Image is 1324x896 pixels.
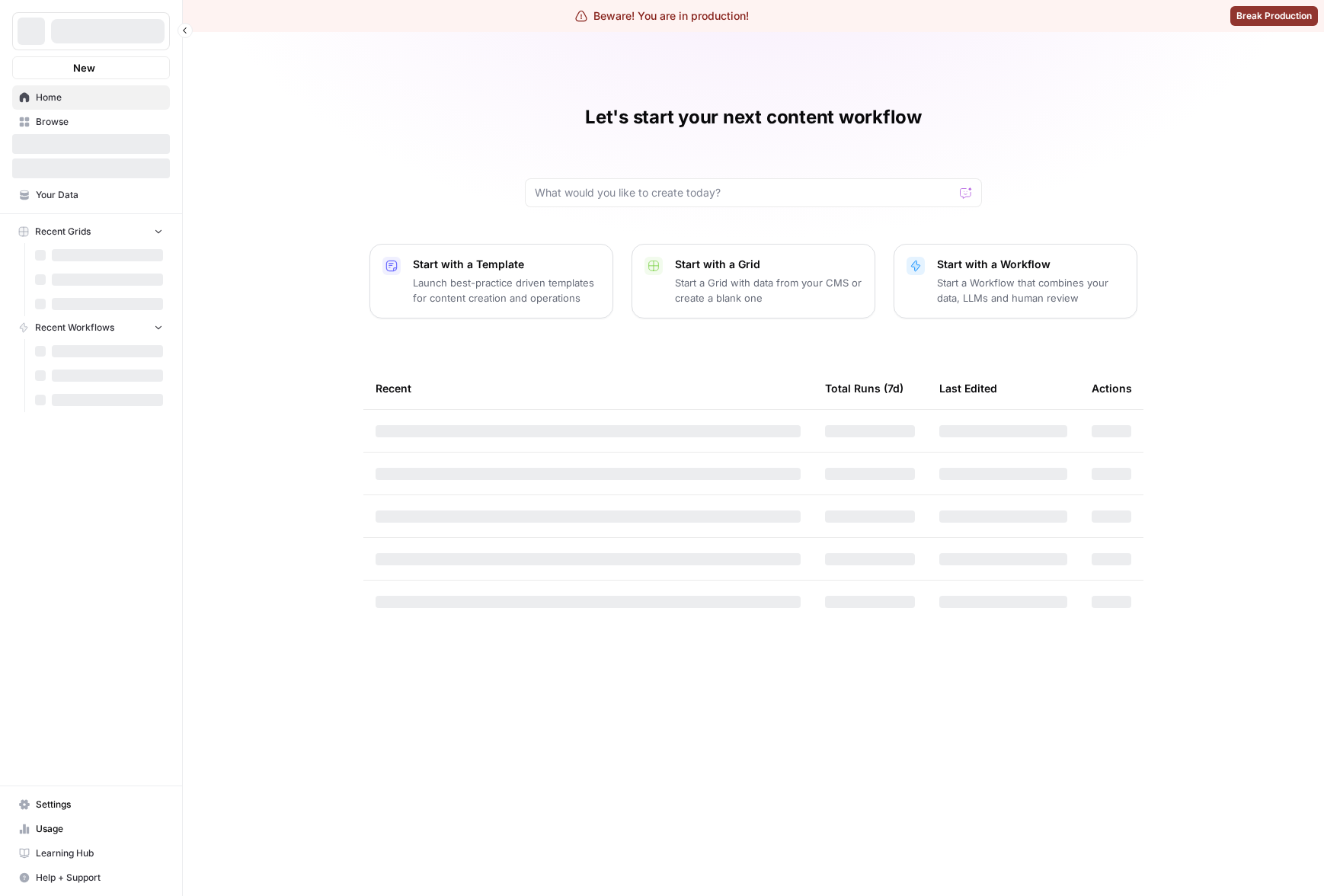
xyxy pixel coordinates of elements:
button: Start with a TemplateLaunch best-practice driven templates for content creation and operations [369,244,613,318]
span: Settings [36,798,163,811]
span: Break Production [1236,9,1312,23]
span: Usage [36,822,163,836]
button: Start with a WorkflowStart a Workflow that combines your data, LLMs and human review [894,244,1137,318]
button: Break Production [1230,6,1318,26]
span: Home [36,91,163,104]
div: Recent [376,367,801,409]
button: Recent Workflows [12,316,170,339]
input: What would you like to create today? [535,185,954,200]
a: Settings [12,792,170,817]
a: Learning Hub [12,841,170,866]
button: Help + Support [12,866,170,890]
a: Browse [12,110,170,134]
span: Your Data [36,188,163,202]
p: Start with a Workflow [937,257,1124,272]
h1: Let's start your next content workflow [585,105,922,130]
div: Actions [1092,367,1132,409]
button: Start with a GridStart a Grid with data from your CMS or create a blank one [632,244,875,318]
a: Usage [12,817,170,841]
span: Recent Workflows [35,321,114,334]
span: Browse [36,115,163,129]
p: Start with a Grid [675,257,862,272]
a: Your Data [12,183,170,207]
span: Help + Support [36,871,163,885]
p: Start a Workflow that combines your data, LLMs and human review [937,275,1124,306]
span: Learning Hub [36,846,163,860]
p: Start with a Template [413,257,600,272]
p: Launch best-practice driven templates for content creation and operations [413,275,600,306]
span: New [73,60,95,75]
a: Home [12,85,170,110]
p: Start a Grid with data from your CMS or create a blank one [675,275,862,306]
div: Last Edited [939,367,997,409]
div: Total Runs (7d) [825,367,903,409]
button: New [12,56,170,79]
div: Beware! You are in production! [575,8,749,24]
span: Recent Grids [35,225,91,238]
button: Recent Grids [12,220,170,243]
